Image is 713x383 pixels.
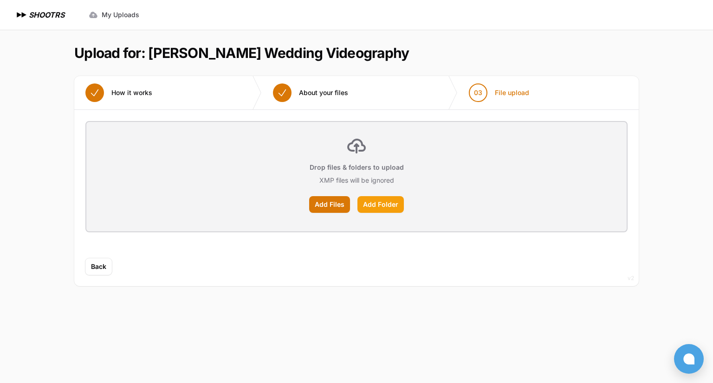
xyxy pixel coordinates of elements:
[495,88,529,97] span: File upload
[29,9,65,20] h1: SHOOTRS
[83,6,145,23] a: My Uploads
[15,9,65,20] a: SHOOTRS SHOOTRS
[91,262,106,271] span: Back
[15,9,29,20] img: SHOOTRS
[310,163,404,172] p: Drop files & folders to upload
[474,88,482,97] span: 03
[111,88,152,97] span: How it works
[74,76,163,109] button: How it works
[309,196,350,213] label: Add Files
[319,176,394,185] p: XMP files will be ignored
[262,76,359,109] button: About your files
[458,76,540,109] button: 03 File upload
[74,45,409,61] h1: Upload for: [PERSON_NAME] Wedding Videography
[357,196,404,213] label: Add Folder
[299,88,348,97] span: About your files
[674,344,704,374] button: Open chat window
[85,258,112,275] button: Back
[102,10,139,19] span: My Uploads
[628,273,634,284] div: v2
